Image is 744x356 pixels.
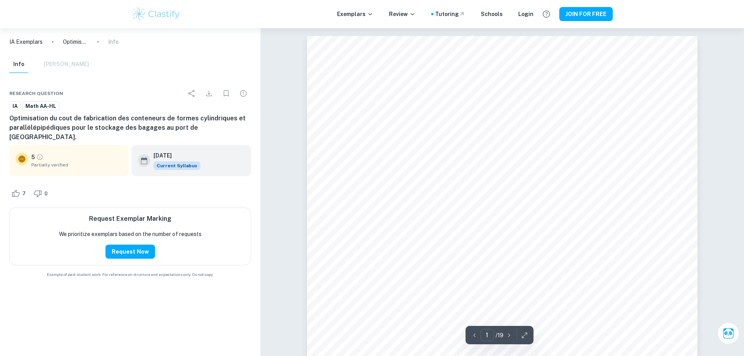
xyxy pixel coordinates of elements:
[717,322,739,344] button: Ask Clai
[9,272,251,277] span: Example of past student work. For reference on structure and expectations only. Do not copy.
[10,102,20,110] span: IA
[9,90,63,97] span: Research question
[40,190,52,198] span: 0
[153,151,194,160] h6: [DATE]
[9,38,43,46] a: IA Exemplars
[18,190,30,198] span: 7
[9,101,21,111] a: IA
[184,86,200,101] div: Share
[540,7,553,21] button: Help and Feedback
[518,10,533,18] a: Login
[389,10,416,18] p: Review
[435,10,465,18] a: Tutoring
[496,331,503,340] p: / 19
[153,161,200,170] span: Current Syllabus
[9,114,251,142] h6: Optimisation du cout de fabrication des conteneurs de formes cylindriques et parallélépipédiques ...
[201,86,217,101] div: Download
[132,6,181,22] img: Clastify logo
[36,154,43,161] a: Grade partially verified
[63,38,88,46] p: Optimisation du cout de fabrication des conteneurs de formes cylindriques et parallélépipédiques ...
[481,10,503,18] a: Schools
[32,187,52,200] div: Dislike
[105,245,155,259] button: Request Now
[59,230,202,238] p: We prioritize exemplars based on the number of requests
[218,86,234,101] div: Bookmark
[9,187,30,200] div: Like
[559,7,613,21] button: JOIN FOR FREE
[236,86,251,101] div: Report issue
[9,56,28,73] button: Info
[337,10,373,18] p: Exemplars
[89,214,171,224] h6: Request Exemplar Marking
[31,161,122,168] span: Partially verified
[31,153,35,161] p: 5
[23,102,59,110] span: Math AA-HL
[108,38,119,46] p: Info
[153,161,200,170] div: This exemplar is based on the current syllabus. Feel free to refer to it for inspiration/ideas wh...
[22,101,59,111] a: Math AA-HL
